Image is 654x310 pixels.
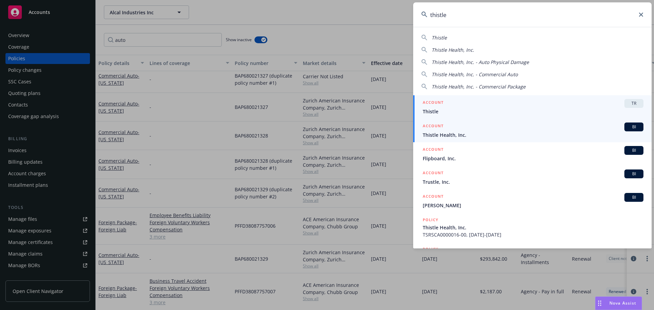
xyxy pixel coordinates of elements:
span: Thistle [432,34,447,41]
h5: ACCOUNT [423,99,443,107]
span: Nova Assist [609,300,636,306]
span: Thistle Health, Inc. [432,47,474,53]
a: ACCOUNTBI[PERSON_NAME] [413,189,652,213]
span: Thistle Health, Inc. - Commercial Package [432,83,526,90]
h5: POLICY [423,246,438,252]
a: ACCOUNTBITrustle, Inc. [413,166,652,189]
span: Thistle Health, Inc. - Commercial Auto [432,71,518,78]
div: Drag to move [595,297,604,310]
h5: POLICY [423,216,438,223]
span: BI [627,124,641,130]
h5: ACCOUNT [423,169,443,178]
input: Search... [413,2,652,27]
span: Thistle Health, Inc. [423,131,643,138]
span: Thistle Health, Inc. [423,224,643,231]
button: Nova Assist [595,296,642,310]
span: Trustle, Inc. [423,178,643,185]
span: [PERSON_NAME] [423,202,643,209]
span: BI [627,171,641,177]
h5: ACCOUNT [423,146,443,154]
span: Thistle [423,108,643,115]
a: ACCOUNTTRThistle [413,95,652,119]
a: POLICY [413,242,652,271]
a: ACCOUNTBIThistle Health, Inc. [413,119,652,142]
a: POLICYThistle Health, Inc.TSRSCA0000016-00, [DATE]-[DATE] [413,213,652,242]
h5: ACCOUNT [423,123,443,131]
span: TSRSCA0000016-00, [DATE]-[DATE] [423,231,643,238]
span: BI [627,147,641,153]
span: BI [627,194,641,200]
span: Flipboard, Inc. [423,155,643,162]
a: ACCOUNTBIFlipboard, Inc. [413,142,652,166]
span: TR [627,100,641,107]
span: Thistle Health, Inc. - Auto Physical Damage [432,59,529,65]
h5: ACCOUNT [423,193,443,201]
